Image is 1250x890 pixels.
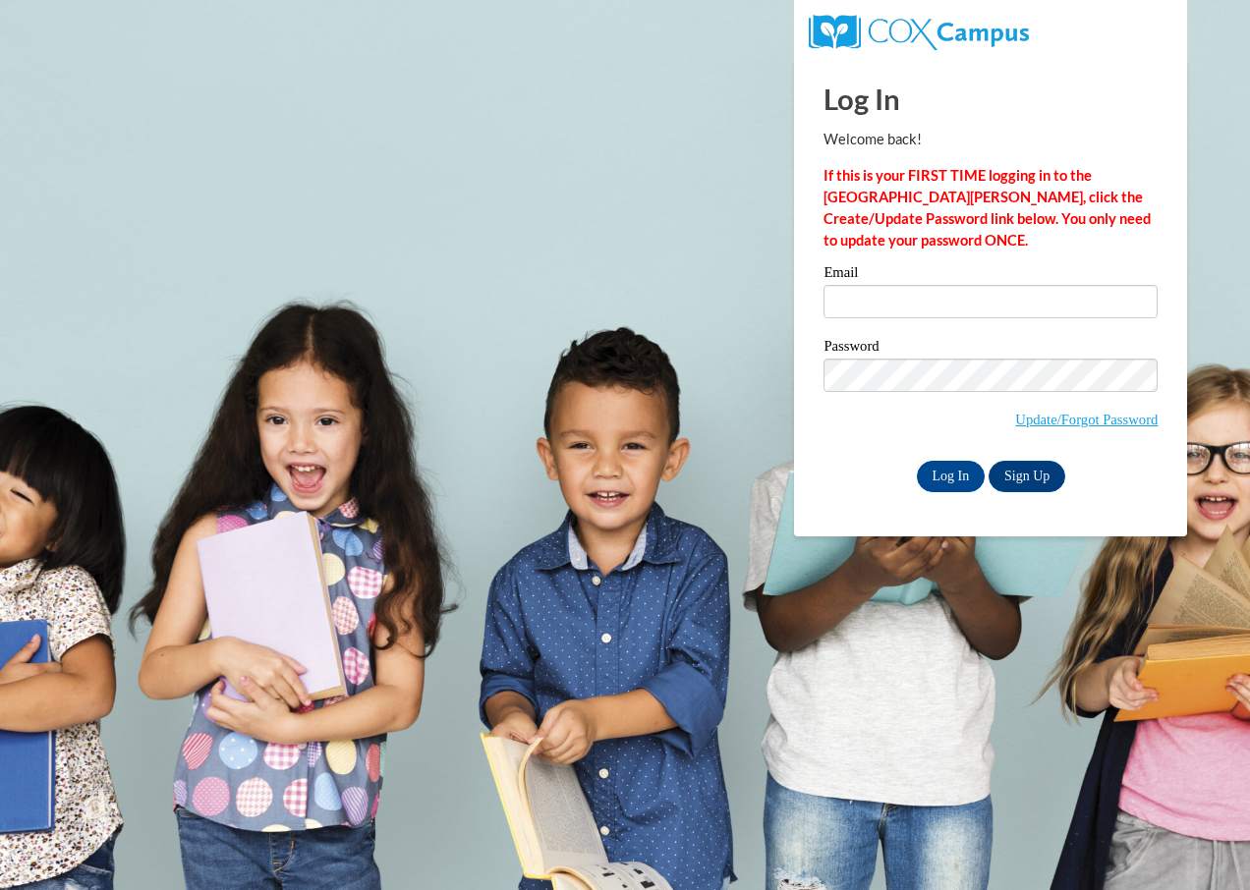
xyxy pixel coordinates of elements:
[1015,412,1158,427] a: Update/Forgot Password
[824,129,1158,150] p: Welcome back!
[824,339,1158,359] label: Password
[809,23,1028,39] a: COX Campus
[824,265,1158,285] label: Email
[824,167,1151,249] strong: If this is your FIRST TIME logging in to the [GEOGRAPHIC_DATA][PERSON_NAME], click the Create/Upd...
[809,15,1028,50] img: COX Campus
[824,79,1158,119] h1: Log In
[917,461,986,492] input: Log In
[989,461,1065,492] a: Sign Up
